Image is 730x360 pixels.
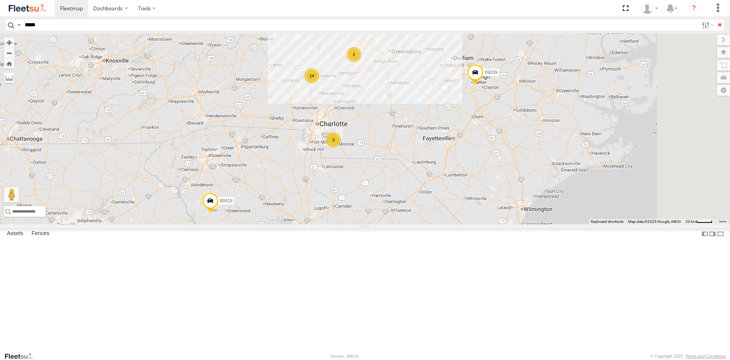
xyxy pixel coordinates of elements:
[220,198,233,203] span: 80418
[4,352,39,360] a: Visit our Website
[4,72,14,83] label: Measure
[688,2,700,14] i: ?
[3,229,27,239] label: Assets
[8,3,47,13] img: fleetsu-logo-horizontal.svg
[28,229,53,239] label: Fences
[485,69,498,75] span: 69209
[591,219,624,224] button: Keyboard shortcuts
[683,219,715,224] button: Map Scale: 20 km per 39 pixels
[719,220,727,223] a: Terms (opens in new tab)
[330,354,359,358] div: Version: 308.01
[346,47,362,62] div: 2
[650,354,726,358] div: © Copyright 2025 -
[639,3,661,14] div: John Stringer
[686,354,726,358] a: Terms and Conditions
[16,19,22,30] label: Search Query
[686,219,696,224] span: 20 km
[709,228,716,239] label: Dock Summary Table to the Right
[717,228,724,239] label: Hide Summary Table
[4,37,14,48] button: Zoom in
[304,68,319,83] div: 14
[4,187,19,202] button: Drag Pegman onto the map to open Street View
[717,85,730,96] label: Map Settings
[699,19,715,30] label: Search Filter Options
[326,132,341,147] div: 3
[628,219,681,224] span: Map data ©2025 Google, INEGI
[4,48,14,58] button: Zoom out
[4,58,14,69] button: Zoom Home
[701,228,709,239] label: Dock Summary Table to the Left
